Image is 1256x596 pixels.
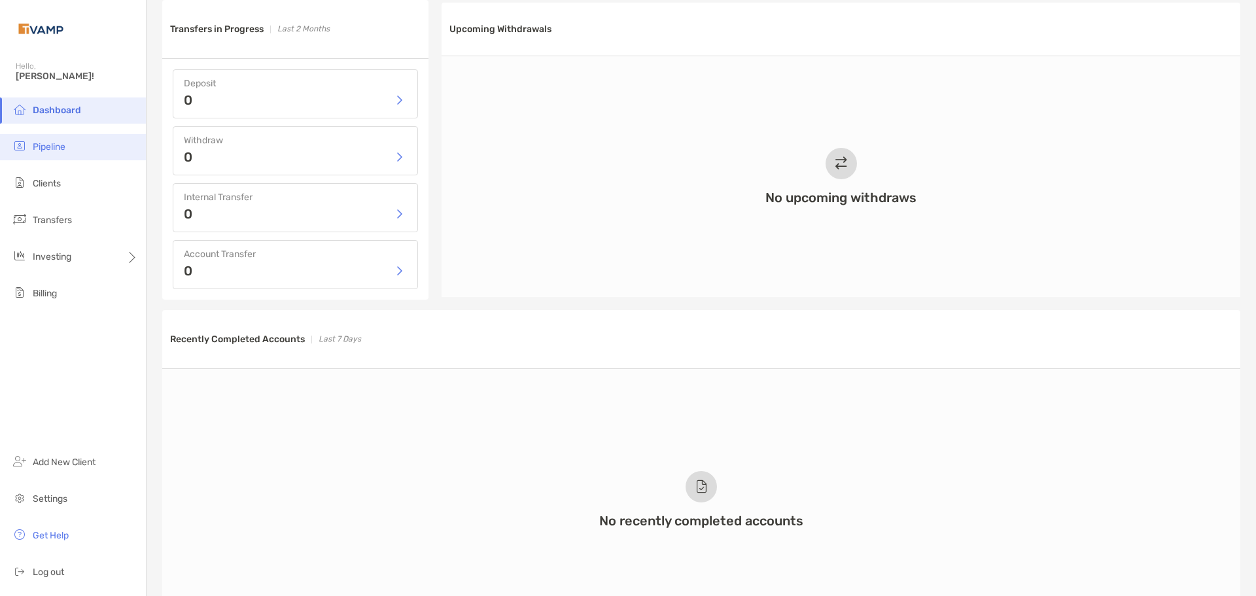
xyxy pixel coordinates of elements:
[33,457,96,468] span: Add New Client
[12,490,27,506] img: settings icon
[33,493,67,504] span: Settings
[12,285,27,300] img: billing icon
[184,150,192,164] p: 0
[765,190,916,205] h3: No upcoming withdraws
[33,105,81,116] span: Dashboard
[184,94,192,107] p: 0
[170,334,305,345] h3: Recently Completed Accounts
[319,331,361,347] p: Last 7 Days
[184,135,407,146] h4: Withdraw
[33,178,61,189] span: Clients
[599,513,803,529] h3: No recently completed accounts
[12,175,27,190] img: clients icon
[12,211,27,227] img: transfers icon
[33,530,69,541] span: Get Help
[33,251,71,262] span: Investing
[12,453,27,469] img: add_new_client icon
[12,248,27,264] img: investing icon
[184,249,407,260] h4: Account Transfer
[184,192,407,203] h4: Internal Transfer
[16,71,138,82] span: [PERSON_NAME]!
[12,527,27,542] img: get-help icon
[33,288,57,299] span: Billing
[184,264,192,277] p: 0
[16,5,66,52] img: Zoe Logo
[449,24,551,35] h3: Upcoming Withdrawals
[12,563,27,579] img: logout icon
[33,215,72,226] span: Transfers
[12,138,27,154] img: pipeline icon
[184,207,192,220] p: 0
[33,567,64,578] span: Log out
[184,78,407,89] h4: Deposit
[12,101,27,117] img: dashboard icon
[33,141,65,152] span: Pipeline
[277,21,330,37] p: Last 2 Months
[170,24,264,35] h3: Transfers in Progress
